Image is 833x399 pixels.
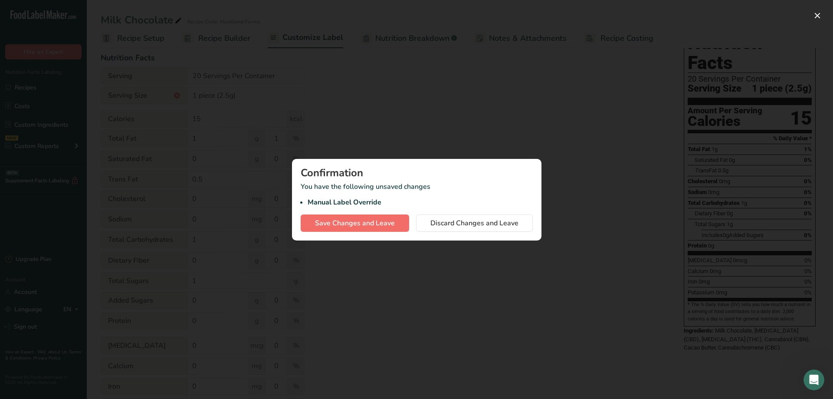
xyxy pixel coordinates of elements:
button: Save Changes and Leave [301,214,409,232]
span: Save Changes and Leave [315,218,395,228]
li: Manual Label Override [308,197,533,208]
button: Discard Changes and Leave [416,214,533,232]
span: Discard Changes and Leave [430,218,518,228]
div: Confirmation [301,168,533,178]
p: You have the following unsaved changes [301,181,533,208]
iframe: Intercom live chat [803,369,824,390]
